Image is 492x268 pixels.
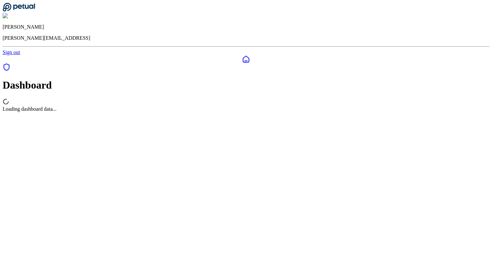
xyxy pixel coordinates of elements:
[3,106,489,112] div: Loading dashboard data...
[3,79,489,91] h1: Dashboard
[3,35,489,41] p: [PERSON_NAME][EMAIL_ADDRESS]
[3,24,489,30] p: [PERSON_NAME]
[3,66,10,72] a: SOC 1 Reports
[3,49,20,55] a: Sign out
[3,7,35,13] a: Go to Dashboard
[3,13,30,19] img: James Lee
[3,55,489,63] a: Dashboard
